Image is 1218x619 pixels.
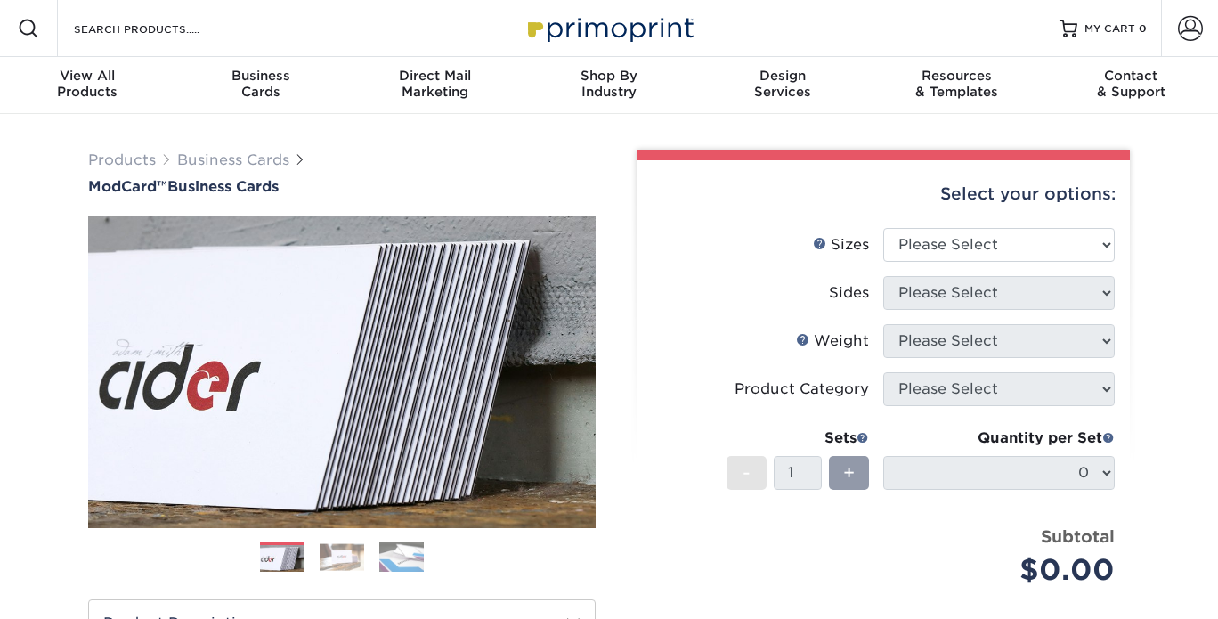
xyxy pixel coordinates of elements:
[813,234,869,256] div: Sizes
[1044,68,1218,84] span: Contact
[88,178,596,195] a: ModCard™Business Cards
[348,68,522,100] div: Marketing
[520,9,698,47] img: Primoprint
[727,428,869,449] div: Sets
[870,57,1043,114] a: Resources& Templates
[735,379,869,400] div: Product Category
[379,542,424,572] img: Business Cards 03
[829,282,869,304] div: Sides
[174,68,347,100] div: Cards
[651,160,1116,228] div: Select your options:
[843,460,855,486] span: +
[88,178,167,195] span: ModCard™
[870,68,1043,100] div: & Templates
[174,68,347,84] span: Business
[743,460,751,486] span: -
[696,68,870,100] div: Services
[177,151,289,168] a: Business Cards
[72,18,246,39] input: SEARCH PRODUCTS.....
[796,330,869,352] div: Weight
[1084,21,1135,37] span: MY CART
[870,68,1043,84] span: Resources
[320,543,364,571] img: Business Cards 02
[883,428,1115,449] div: Quantity per Set
[522,57,695,114] a: Shop ByIndustry
[88,151,156,168] a: Products
[522,68,695,84] span: Shop By
[1139,22,1147,35] span: 0
[260,536,304,581] img: Business Cards 01
[174,57,347,114] a: BusinessCards
[348,68,522,84] span: Direct Mail
[897,549,1115,591] div: $0.00
[1044,57,1218,114] a: Contact& Support
[696,57,870,114] a: DesignServices
[696,68,870,84] span: Design
[522,68,695,100] div: Industry
[1041,526,1115,546] strong: Subtotal
[348,57,522,114] a: Direct MailMarketing
[1044,68,1218,100] div: & Support
[88,178,596,195] h1: Business Cards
